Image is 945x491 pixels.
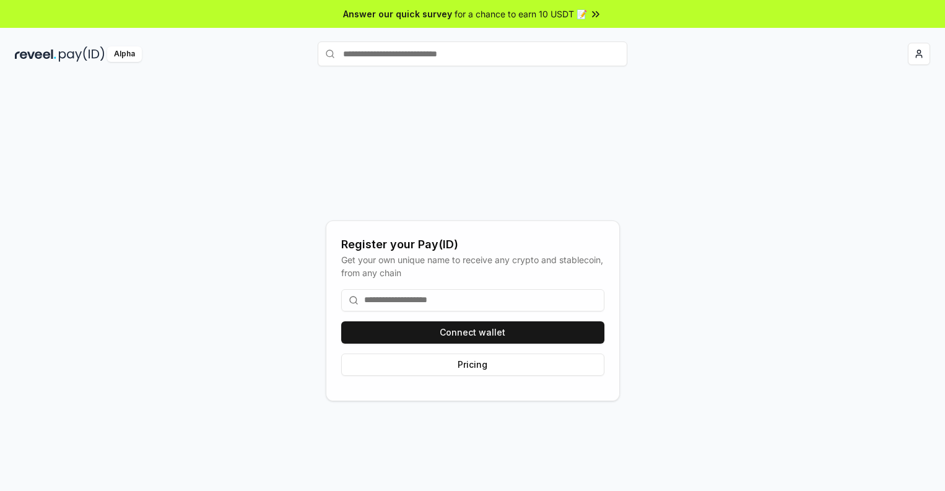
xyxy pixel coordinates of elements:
img: reveel_dark [15,46,56,62]
button: Connect wallet [341,321,604,344]
div: Get your own unique name to receive any crypto and stablecoin, from any chain [341,253,604,279]
span: for a chance to earn 10 USDT 📝 [455,7,587,20]
div: Alpha [107,46,142,62]
span: Answer our quick survey [343,7,452,20]
button: Pricing [341,354,604,376]
div: Register your Pay(ID) [341,236,604,253]
img: pay_id [59,46,105,62]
